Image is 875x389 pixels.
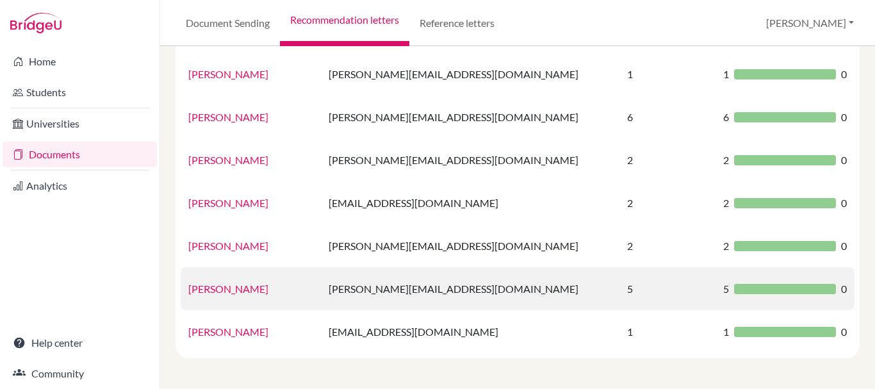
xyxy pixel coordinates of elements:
[188,197,268,209] a: [PERSON_NAME]
[3,111,157,137] a: Universities
[619,181,716,224] td: 2
[188,283,268,295] a: [PERSON_NAME]
[619,224,716,267] td: 2
[619,267,716,310] td: 5
[3,79,157,105] a: Students
[723,110,729,125] span: 6
[321,310,619,353] td: [EMAIL_ADDRESS][DOMAIN_NAME]
[841,67,847,82] span: 0
[188,240,268,252] a: [PERSON_NAME]
[723,238,729,254] span: 2
[619,138,716,181] td: 2
[760,11,860,35] button: [PERSON_NAME]
[723,153,729,168] span: 2
[723,67,729,82] span: 1
[841,281,847,297] span: 0
[619,95,716,138] td: 6
[723,281,729,297] span: 5
[321,53,619,95] td: [PERSON_NAME][EMAIL_ADDRESS][DOMAIN_NAME]
[321,267,619,310] td: [PERSON_NAME][EMAIL_ADDRESS][DOMAIN_NAME]
[188,326,268,338] a: [PERSON_NAME]
[841,238,847,254] span: 0
[3,173,157,199] a: Analytics
[619,310,716,353] td: 1
[321,138,619,181] td: [PERSON_NAME][EMAIL_ADDRESS][DOMAIN_NAME]
[841,324,847,340] span: 0
[321,224,619,267] td: [PERSON_NAME][EMAIL_ADDRESS][DOMAIN_NAME]
[3,49,157,74] a: Home
[188,111,268,123] a: [PERSON_NAME]
[3,330,157,356] a: Help center
[321,95,619,138] td: [PERSON_NAME][EMAIL_ADDRESS][DOMAIN_NAME]
[619,53,716,95] td: 1
[10,13,61,33] img: Bridge-U
[321,181,619,224] td: [EMAIL_ADDRESS][DOMAIN_NAME]
[841,153,847,168] span: 0
[3,142,157,167] a: Documents
[723,324,729,340] span: 1
[841,110,847,125] span: 0
[3,361,157,386] a: Community
[723,195,729,211] span: 2
[188,154,268,166] a: [PERSON_NAME]
[188,68,268,80] a: [PERSON_NAME]
[841,195,847,211] span: 0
